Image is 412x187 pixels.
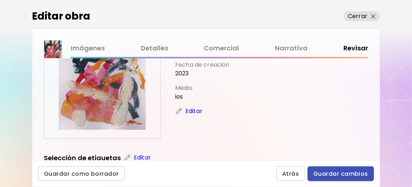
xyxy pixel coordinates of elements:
button: Guardar cambios [308,166,374,181]
p: Medio [175,84,368,92]
a: Editar [175,107,197,116]
p: Editar [134,153,151,162]
button: Guardar como borrador [38,166,125,181]
button: Atrás [276,166,305,181]
p: ios [175,92,368,101]
p: Fecha de creación [175,61,368,69]
span: Guardar cambios [313,170,368,178]
img: edit [175,108,182,115]
span: Guardar como borrador [44,170,119,178]
img: thumbnail [44,41,62,58]
span: Atrás [282,170,299,178]
a: Detalles [141,43,168,54]
h5: Selección de etiquetas [44,153,121,163]
a: Comercial [204,43,239,54]
p: 2023 [175,69,368,78]
p: Editar [185,107,202,116]
a: Imágenes [71,43,105,54]
a: Editar [124,153,145,162]
a: Narrativa [275,43,308,54]
img: edit [124,154,131,161]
